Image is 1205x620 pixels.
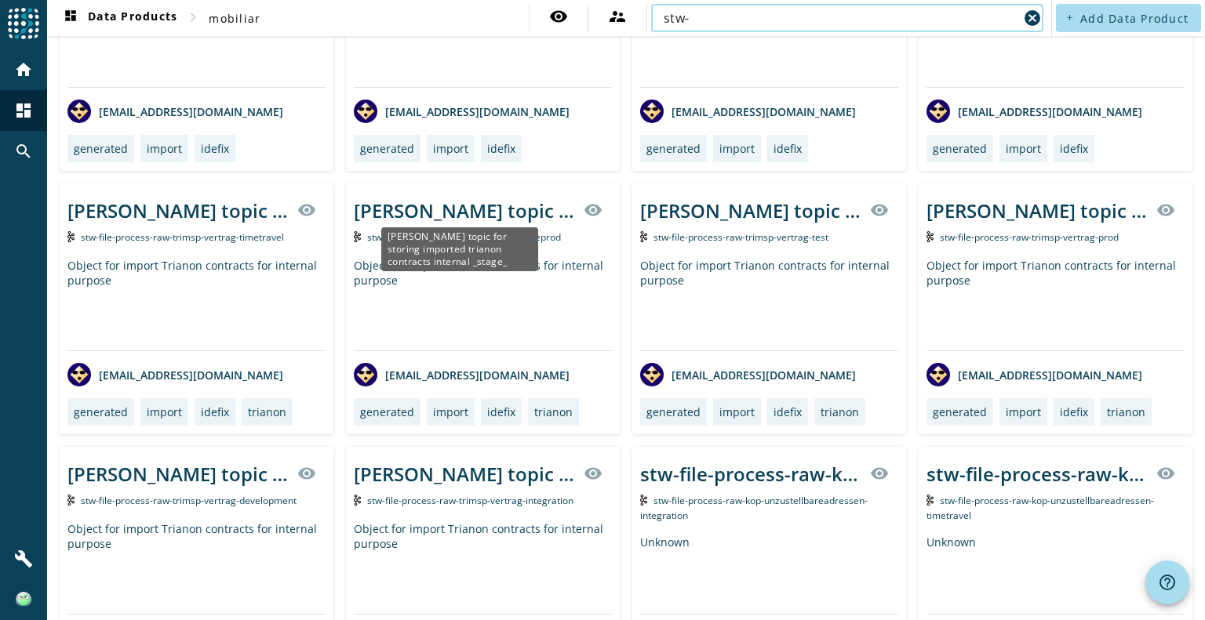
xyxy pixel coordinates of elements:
[360,404,414,419] div: generated
[940,230,1119,244] span: Kafka Topic: stw-file-process-raw-trimsp-vertrag-prod
[927,535,1185,614] div: Unknown
[584,464,602,483] mat-icon: visibility
[1156,201,1175,219] mat-icon: visibility
[209,11,260,26] span: mobiliar
[608,7,627,26] mat-icon: supervisor_account
[354,231,361,242] img: Kafka Topic: stw-file-process-raw-trimsp-vertrag-preprod
[534,404,573,419] div: trianon
[147,404,182,419] div: import
[16,592,31,607] img: 6bed4d6d5c24547af52003b884bdc343
[1156,464,1175,483] mat-icon: visibility
[354,363,570,386] div: [EMAIL_ADDRESS][DOMAIN_NAME]
[774,404,802,419] div: idefix
[297,464,316,483] mat-icon: visibility
[933,141,987,156] div: generated
[640,100,664,123] img: avatar
[354,461,574,487] div: [PERSON_NAME] topic for storing imported trianon contracts internal _stage_
[367,230,561,244] span: Kafka Topic: stw-file-process-raw-trimsp-vertrag-preprod
[202,4,267,32] button: mobiliar
[640,363,664,386] img: avatar
[367,494,573,507] span: Kafka Topic: stw-file-process-raw-trimsp-vertrag-integration
[1060,141,1088,156] div: idefix
[360,141,414,156] div: generated
[927,258,1185,350] div: Object for import Trianon contracts for internal purpose
[81,494,297,507] span: Kafka Topic: stw-file-process-raw-trimsp-vertrag-development
[201,404,229,419] div: idefix
[354,495,361,506] img: Kafka Topic: stw-file-process-raw-trimsp-vertrag-integration
[927,494,1154,522] span: Kafka Topic: stw-file-process-raw-kop-unzustellbareadressen-timetravel
[354,198,574,223] div: [PERSON_NAME] topic for storing imported trianon contracts internal _stage_
[927,100,950,123] img: avatar
[664,9,1018,27] input: Search (% or * for wildcards)
[549,7,568,26] mat-icon: visibility
[248,404,286,419] div: trianon
[646,141,701,156] div: generated
[67,198,288,223] div: [PERSON_NAME] topic for storing imported trianon contracts internal _stage_
[147,141,182,156] div: import
[584,201,602,219] mat-icon: visibility
[67,495,75,506] img: Kafka Topic: stw-file-process-raw-trimsp-vertrag-development
[67,100,283,123] div: [EMAIL_ADDRESS][DOMAIN_NAME]
[433,404,468,419] div: import
[1023,9,1042,27] mat-icon: cancel
[1006,404,1041,419] div: import
[1065,13,1074,22] mat-icon: add
[14,60,33,79] mat-icon: home
[821,404,859,419] div: trianon
[927,461,1147,487] div: stw-file-process-raw-kop-unzustellbareadressen-_stage_
[67,100,91,123] img: avatar
[67,363,91,386] img: avatar
[14,142,33,161] mat-icon: search
[1060,404,1088,419] div: idefix
[927,495,934,506] img: Kafka Topic: stw-file-process-raw-kop-unzustellbareadressen-timetravel
[640,494,868,522] span: Kafka Topic: stw-file-process-raw-kop-unzustellbareadressen-integration
[933,404,987,419] div: generated
[74,141,128,156] div: generated
[640,495,647,506] img: Kafka Topic: stw-file-process-raw-kop-unzustellbareadressen-integration
[14,101,33,120] mat-icon: dashboard
[719,404,755,419] div: import
[870,201,889,219] mat-icon: visibility
[354,258,612,350] div: Object for import Trianon contracts for internal purpose
[870,464,889,483] mat-icon: visibility
[1107,404,1145,419] div: trianon
[927,100,1142,123] div: [EMAIL_ADDRESS][DOMAIN_NAME]
[927,198,1147,223] div: [PERSON_NAME] topic for storing imported trianon contracts internal _stage_
[640,363,856,386] div: [EMAIL_ADDRESS][DOMAIN_NAME]
[640,100,856,123] div: [EMAIL_ADDRESS][DOMAIN_NAME]
[1158,573,1177,592] mat-icon: help_outline
[433,141,468,156] div: import
[67,363,283,386] div: [EMAIL_ADDRESS][DOMAIN_NAME]
[653,230,828,244] span: Kafka Topic: stw-file-process-raw-trimsp-vertrag-test
[14,549,33,568] mat-icon: build
[927,231,934,242] img: Kafka Topic: stw-file-process-raw-trimsp-vertrag-prod
[354,100,570,123] div: [EMAIL_ADDRESS][DOMAIN_NAME]
[927,363,1142,386] div: [EMAIL_ADDRESS][DOMAIN_NAME]
[354,363,377,386] img: avatar
[487,404,515,419] div: idefix
[1080,11,1189,26] span: Add Data Product
[640,231,647,242] img: Kafka Topic: stw-file-process-raw-trimsp-vertrag-test
[354,521,612,614] div: Object for import Trianon contracts for internal purpose
[774,141,802,156] div: idefix
[297,201,316,219] mat-icon: visibility
[640,258,898,350] div: Object for import Trianon contracts for internal purpose
[67,521,326,614] div: Object for import Trianon contracts for internal purpose
[646,404,701,419] div: generated
[487,141,515,156] div: idefix
[61,9,177,27] span: Data Products
[381,227,538,271] div: [PERSON_NAME] topic for storing imported trianon contracts internal _stage_
[201,141,229,156] div: idefix
[67,231,75,242] img: Kafka Topic: stw-file-process-raw-trimsp-vertrag-timetravel
[640,535,898,614] div: Unknown
[8,8,39,39] img: spoud-logo.svg
[1021,7,1043,29] button: Clear
[74,404,128,419] div: generated
[927,363,950,386] img: avatar
[1056,4,1201,32] button: Add Data Product
[1006,141,1041,156] div: import
[67,461,288,487] div: [PERSON_NAME] topic for storing imported trianon contracts internal _stage_
[640,461,861,487] div: stw-file-process-raw-kop-unzustellbareadressen-_stage_
[81,230,284,244] span: Kafka Topic: stw-file-process-raw-trimsp-vertrag-timetravel
[61,9,80,27] mat-icon: dashboard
